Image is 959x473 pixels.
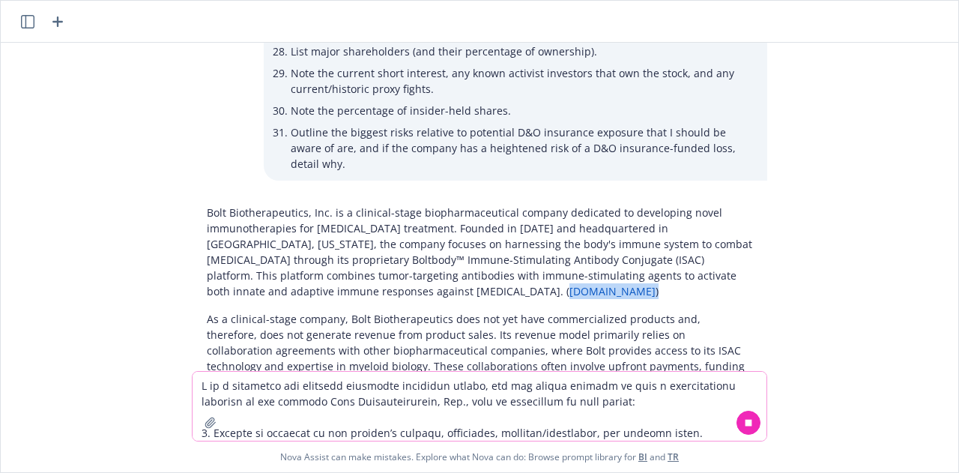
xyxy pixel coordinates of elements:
[638,451,647,463] a: BI
[291,62,752,100] li: Note the current short interest, any known activist investors that own the stock, and any current...
[7,442,952,472] span: Nova Assist can make mistakes. Explore what Nova can do: Browse prompt library for and
[291,121,752,175] li: Outline the biggest risks relative to potential D&O insurance exposure that I should be aware of ...
[207,311,752,390] p: As a clinical-stage company, Bolt Biotherapeutics does not yet have commercialized products and, ...
[207,205,752,299] p: Bolt Biotherapeutics, Inc. is a clinical-stage biopharmaceutical company dedicated to developing ...
[291,100,752,121] li: Note the percentage of insider-held shares.
[569,284,656,298] a: [DOMAIN_NAME]
[668,451,679,463] a: TR
[291,40,752,62] li: List major shareholders (and their percentage of ownership).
